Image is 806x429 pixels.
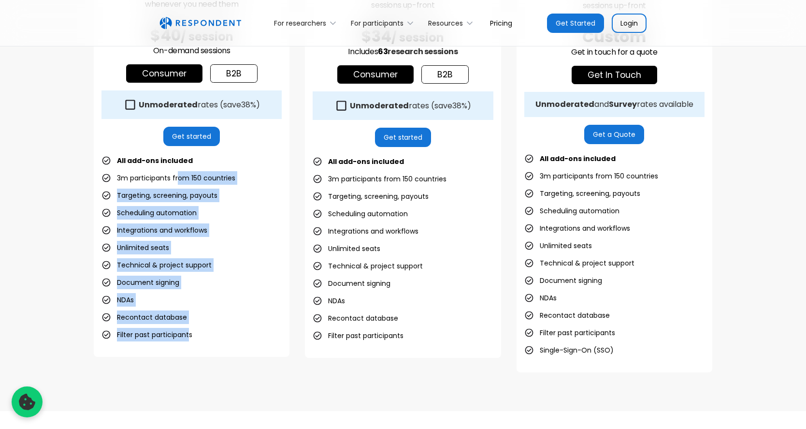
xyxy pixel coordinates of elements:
li: Scheduling automation [101,206,197,220]
li: Unlimited seats [524,239,592,252]
div: For participants [351,18,403,28]
p: Includes [313,46,493,58]
li: Integrations and workflows [313,224,418,238]
li: Filter past participants [524,326,615,340]
li: Scheduling automation [524,204,619,218]
li: 3m participants from 150 countries [313,172,446,186]
li: NDAs [313,294,345,308]
strong: All add-ons included [328,157,404,166]
li: NDAs [101,293,134,307]
li: Unlimited seats [313,242,380,255]
li: Targeting, screening, payouts [524,187,640,200]
li: Filter past participants [313,329,403,342]
a: get in touch [572,66,657,84]
a: b2b [421,65,469,84]
strong: Unmoderated [535,99,594,110]
a: Consumer [337,65,414,84]
div: For participants [345,12,423,34]
li: Targeting, screening, payouts [101,189,217,202]
a: Pricing [482,12,520,34]
p: On-demand sessions [101,45,282,57]
li: 3m participants from 150 countries [524,169,658,183]
a: Get Started [547,14,604,33]
div: For researchers [274,18,326,28]
span: 38% [241,99,256,110]
p: Get in touch for a quote [524,46,705,58]
li: Recontact database [524,309,610,322]
span: 63 [378,46,388,57]
div: Resources [428,18,463,28]
div: Resources [423,12,482,34]
strong: All add-ons included [117,156,193,165]
span: 38% [452,100,467,111]
li: Integrations and workflows [101,223,207,237]
strong: Survey [609,99,637,110]
li: Technical & project support [101,258,212,272]
a: Get started [163,127,220,146]
strong: All add-ons included [540,154,616,163]
li: Technical & project support [524,256,634,270]
span: research sessions [388,46,458,57]
strong: Unmoderated [139,99,198,110]
img: Untitled UI logotext [159,17,241,30]
li: Targeting, screening, payouts [313,190,429,203]
li: Document signing [101,276,179,289]
div: rates (save ) [139,100,260,110]
div: rates (save ) [350,101,471,111]
div: For researchers [269,12,345,34]
li: Recontact database [313,311,398,325]
li: Document signing [524,274,602,287]
li: Scheduling automation [313,207,408,221]
li: Filter past participants [101,328,192,341]
li: Integrations and workflows [524,222,630,235]
li: Unlimited seats [101,241,169,254]
li: Document signing [313,277,390,290]
strong: Unmoderated [350,100,409,111]
li: NDAs [524,291,557,305]
li: Technical & project support [313,259,423,273]
li: 3m participants from 150 countries [101,171,235,185]
a: Get a Quote [584,125,644,144]
div: and rates available [535,100,693,109]
a: Get started [375,128,432,147]
a: Login [612,14,647,33]
a: Consumer [126,64,202,83]
a: b2b [210,64,258,83]
a: home [159,17,241,30]
li: Recontact database [101,311,187,324]
li: Single-Sign-On (SSO) [524,343,614,357]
